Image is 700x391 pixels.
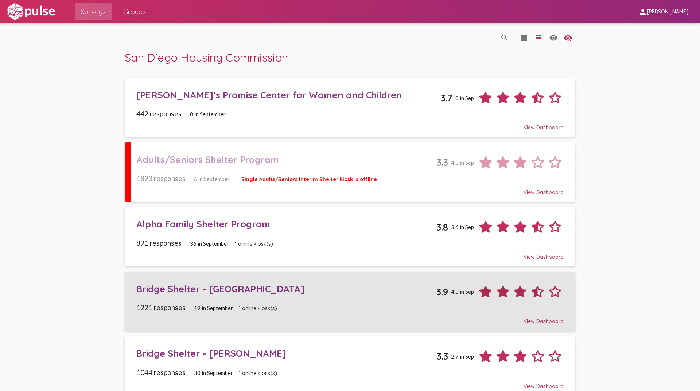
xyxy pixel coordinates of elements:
span: 1823 responses [136,174,186,183]
a: Adults/Seniors Shelter Program3.34.3 in Sep1823 responses6 in SeptemberSingle Adults/Seniors Inte... [125,142,575,201]
span: 1221 responses [136,303,186,312]
a: [PERSON_NAME]’s Promise Center for Women and Children3.70 in Sep442 responses0 in SeptemberView D... [125,78,575,137]
span: [PERSON_NAME] [647,9,688,15]
mat-icon: language [564,34,572,42]
div: View Dashboard [136,376,564,390]
img: white-logo.svg [6,3,56,21]
div: View Dashboard [136,312,564,325]
span: 1 online kiosk(s) [235,241,273,247]
span: San Diego Housing Commission [125,50,288,64]
button: language [531,30,546,45]
span: 1 online kiosk(s) [239,305,277,312]
span: 3.9 [436,286,448,297]
div: Alpha Family Shelter Program [136,218,437,230]
span: 1044 responses [136,368,186,376]
span: 891 responses [136,239,182,247]
div: Adults/Seniors Shelter Program [136,154,437,165]
span: 0 in Sep [455,95,474,101]
span: Single Adults/Seniors Interim Shelter kiosk is offline [241,176,377,183]
span: Surveys [81,5,106,18]
a: Alpha Family Shelter Program3.83.6 in Sep891 responses36 in September1 online kiosk(s)View Dashboard [125,207,575,266]
span: 3.8 [436,222,448,233]
mat-icon: language [534,34,543,42]
span: 0 in September [190,111,226,117]
span: Groups [123,5,146,18]
div: Bridge Shelter – [PERSON_NAME] [136,348,437,359]
span: 3.3 [437,157,448,168]
a: Surveys [75,3,112,20]
div: View Dashboard [136,247,564,260]
div: View Dashboard [136,118,564,131]
span: 3.6 in Sep [451,224,474,230]
div: [PERSON_NAME]’s Promise Center for Women and Children [136,89,441,101]
div: View Dashboard [136,183,564,196]
mat-icon: language [500,34,509,42]
button: language [546,30,561,45]
span: 6 in September [194,176,230,182]
span: 30 in September [194,370,233,376]
mat-icon: language [549,34,558,42]
button: language [497,30,512,45]
button: language [561,30,575,45]
span: 36 in September [190,240,229,247]
div: Bridge Shelter – [GEOGRAPHIC_DATA] [136,283,437,294]
span: 2.7 in Sep [451,353,474,360]
a: Bridge Shelter – [GEOGRAPHIC_DATA]3.94.3 in Sep1221 responses19 in September1 online kiosk(s)View... [125,272,575,331]
span: 3.7 [441,92,452,103]
span: 4.3 in Sep [451,159,474,166]
span: 1 online kiosk(s) [239,370,277,376]
button: language [517,30,531,45]
button: [PERSON_NAME] [633,5,694,18]
span: 19 in September [194,305,233,311]
span: 4.3 in Sep [451,288,474,295]
span: 442 responses [136,109,182,118]
span: 3.3 [437,351,448,362]
mat-icon: language [520,34,528,42]
a: Groups [117,3,152,20]
mat-icon: person [638,8,647,16]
